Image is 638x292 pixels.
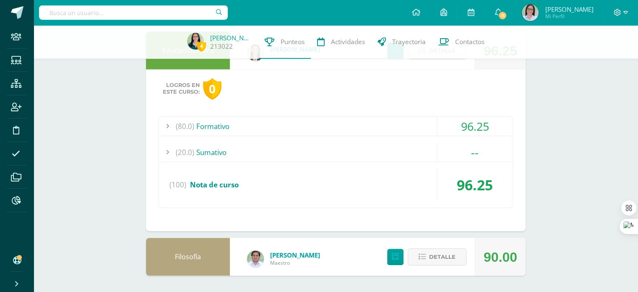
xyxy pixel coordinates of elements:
[159,143,513,162] div: Sumativo
[437,169,513,201] div: 96.25
[159,117,513,136] div: Formativo
[545,13,593,20] span: Mi Perfil
[270,259,320,266] span: Maestro
[210,42,233,51] a: 213022
[331,37,365,46] span: Actividades
[392,37,426,46] span: Trayectoria
[203,78,221,100] div: 0
[484,238,517,276] div: 90.00
[39,5,228,20] input: Busca un usuario...
[176,117,194,136] span: (80.0)
[437,117,513,136] div: 96.25
[455,37,484,46] span: Contactos
[437,143,513,162] div: --
[498,11,507,20] span: 11
[163,82,200,95] span: Logros en este curso:
[258,25,311,59] a: Punteos
[187,33,204,50] img: bc7aaf053fb38c19fa14e0beb531630d.png
[545,5,593,13] span: [PERSON_NAME]
[371,25,432,59] a: Trayectoria
[247,250,264,267] img: f767cae2d037801592f2ba1a5db71a2a.png
[197,41,206,51] span: 4
[169,169,186,201] span: (100)
[522,4,539,21] img: 65f5ad2135174e629501159bff54d22a.png
[408,248,466,266] button: Detalle
[270,251,320,259] a: [PERSON_NAME]
[311,25,371,59] a: Actividades
[146,238,230,276] div: Filosofía
[429,249,456,265] span: Detalle
[210,34,252,42] a: [PERSON_NAME]
[432,25,491,59] a: Contactos
[176,143,194,162] span: (20.0)
[175,252,201,261] a: Filosofía
[281,37,305,46] span: Punteos
[190,180,239,189] span: Nota de curso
